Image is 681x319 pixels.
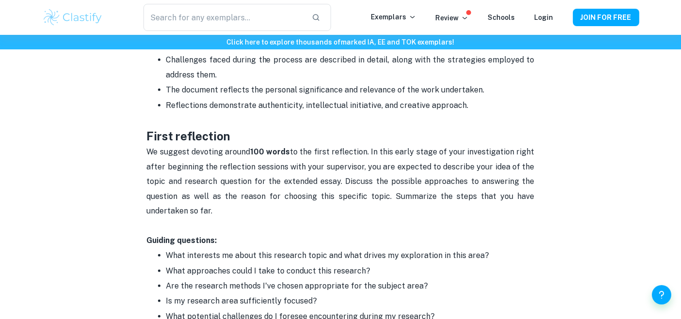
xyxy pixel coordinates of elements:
[573,9,639,26] button: JOIN FOR FREE
[143,4,303,31] input: Search for any exemplars...
[535,14,554,21] a: Login
[250,147,290,156] strong: 100 words
[166,83,535,97] p: The document reflects the personal significance and relevance of the work undertaken.
[371,12,416,22] p: Exemplars
[436,13,469,23] p: Review
[42,8,104,27] img: Clastify logo
[166,279,535,293] p: Are the research methods I've chosen appropriate for the subject area?
[488,14,515,21] a: Schools
[2,37,679,47] h6: Click here to explore thousands of marked IA, EE and TOK exemplars !
[147,145,535,218] p: We suggest devoting around to the first reflection. In this early stage of your investigation rig...
[147,127,535,145] h3: First reflection
[166,264,535,278] p: What approaches could I take to conduct this research?
[652,285,671,304] button: Help and Feedback
[147,236,217,245] strong: Guiding questions:
[166,53,535,82] p: Challenges faced during the process are described in detail, along with the strategies employed t...
[166,294,535,308] p: Is my research area sufficiently focused?
[166,98,535,113] p: Reflections demonstrate authenticity, intellectual initiative, and creative approach.
[166,248,535,263] p: What interests me about this research topic and what drives my exploration in this area?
